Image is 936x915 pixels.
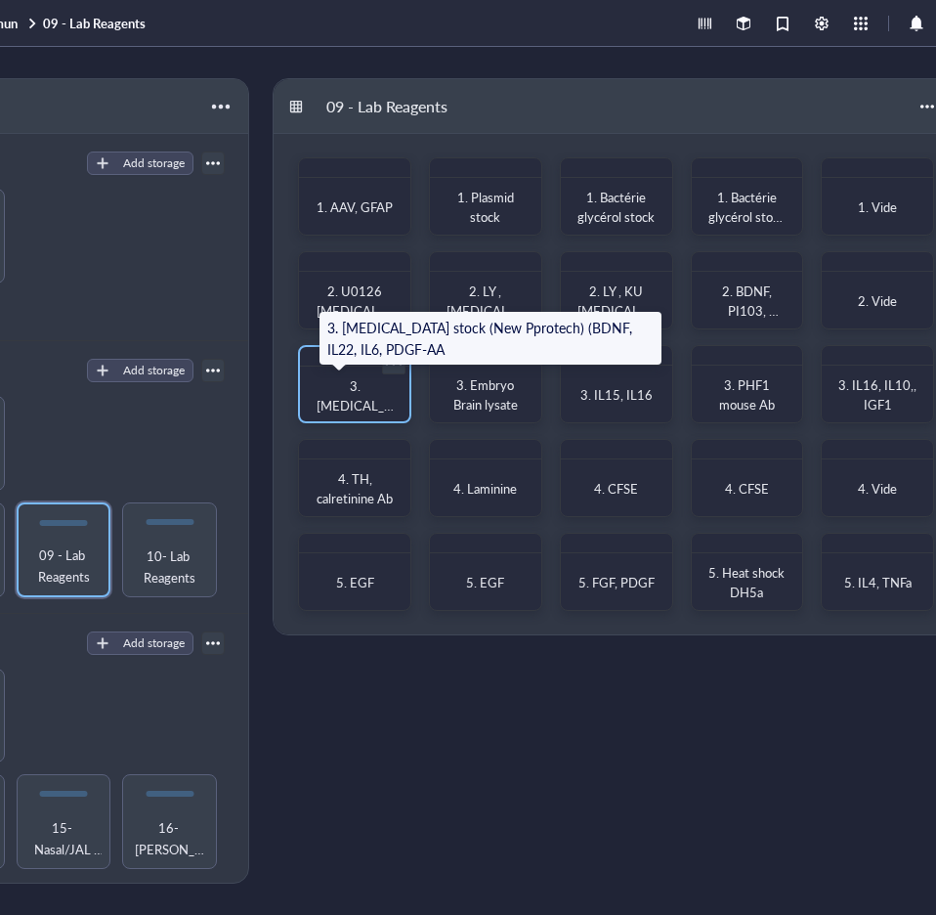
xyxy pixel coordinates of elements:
[87,152,193,175] button: Add storage
[25,817,103,860] span: 15- Nasal/JAL Exercise
[858,291,897,310] span: 2. Vide
[577,282,655,339] span: 2. LY , KU [MEDICAL_DATA]
[578,573,655,591] span: 5. FGF, PDGF
[447,282,524,339] span: 2. LY , [MEDICAL_DATA]
[26,545,102,588] span: 09 - Lab Reagents
[708,282,786,359] span: 2. BDNF, PI103, [MEDICAL_DATA]
[838,375,919,414] span: 3. IL16, IL10,, IGF1
[131,545,208,588] span: 10- Lab Reagents
[327,317,654,360] div: 3. [MEDICAL_DATA] stock (New Pprotech) (BDNF, IL22, IL6, PDGF-AA
[858,479,897,498] span: 4. Vide
[123,154,185,172] div: Add storage
[844,573,912,591] span: 5. IL4, TNFa
[708,563,787,601] span: 5. Heat shock DH5a
[131,817,208,860] span: 16- [PERSON_NAME]
[466,573,504,591] span: 5. EGF
[453,479,517,498] span: 4. Laminine
[317,469,393,507] span: 4. TH, calretinine Ab
[858,197,897,216] span: 1. Vide
[317,197,393,216] span: 1. AAV, GFAP
[318,90,456,123] div: 09 - Lab Reagents
[317,282,394,339] span: 2. U0126 [MEDICAL_DATA], PD
[457,188,517,226] span: 1. Plasmid stock
[580,385,653,404] span: 3. IL15, IL16
[725,479,769,498] span: 4. CFSE
[123,634,185,652] div: Add storage
[453,375,518,414] span: 3. Embryo Brain lysate
[87,632,193,655] button: Add storage
[719,375,775,414] span: 3. PHF1 mouse Ab
[594,479,638,498] span: 4. CFSE
[87,359,193,382] button: Add storage
[123,362,185,379] div: Add storage
[317,376,394,532] span: 3. [MEDICAL_DATA] stock (New Pprotech) (BDNF, IL22, IL6, PDGF-AA
[708,188,788,284] span: 1. Bactérie glycérol stock + NEB cellules compétentes
[577,188,655,226] span: 1. Bactérie glycérol stock
[336,573,374,591] span: 5. EGF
